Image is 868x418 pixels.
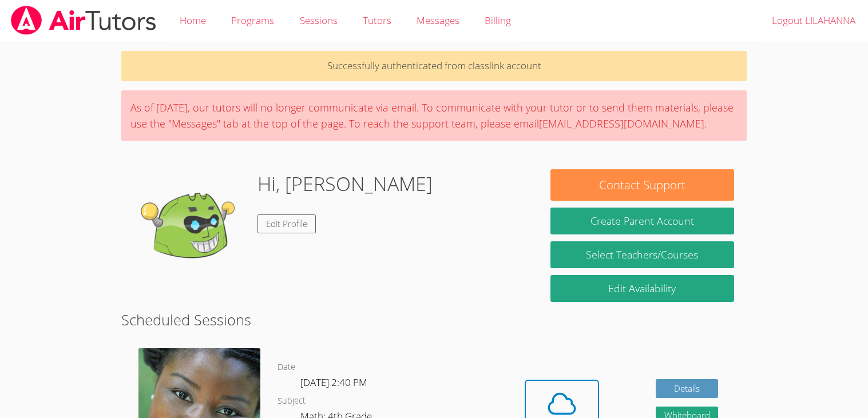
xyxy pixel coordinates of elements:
a: Edit Profile [257,214,316,233]
a: Select Teachers/Courses [550,241,734,268]
h2: Scheduled Sessions [121,309,746,331]
p: Successfully authenticated from classlink account [121,51,746,81]
div: As of [DATE], our tutors will no longer communicate via email. To communicate with your tutor or ... [121,90,746,141]
button: Create Parent Account [550,208,734,234]
dt: Subject [278,394,306,408]
a: Edit Availability [550,275,734,302]
span: Messages [417,14,459,27]
a: Details [656,379,719,398]
button: Contact Support [550,169,734,201]
span: [DATE] 2:40 PM [300,376,367,389]
h1: Hi, [PERSON_NAME] [257,169,433,198]
img: airtutors_banner-c4298cdbf04f3fff15de1276eac7730deb9818008684d7c2e4769d2f7ddbe033.png [10,6,157,35]
img: default.png [134,169,248,284]
dt: Date [278,360,295,375]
